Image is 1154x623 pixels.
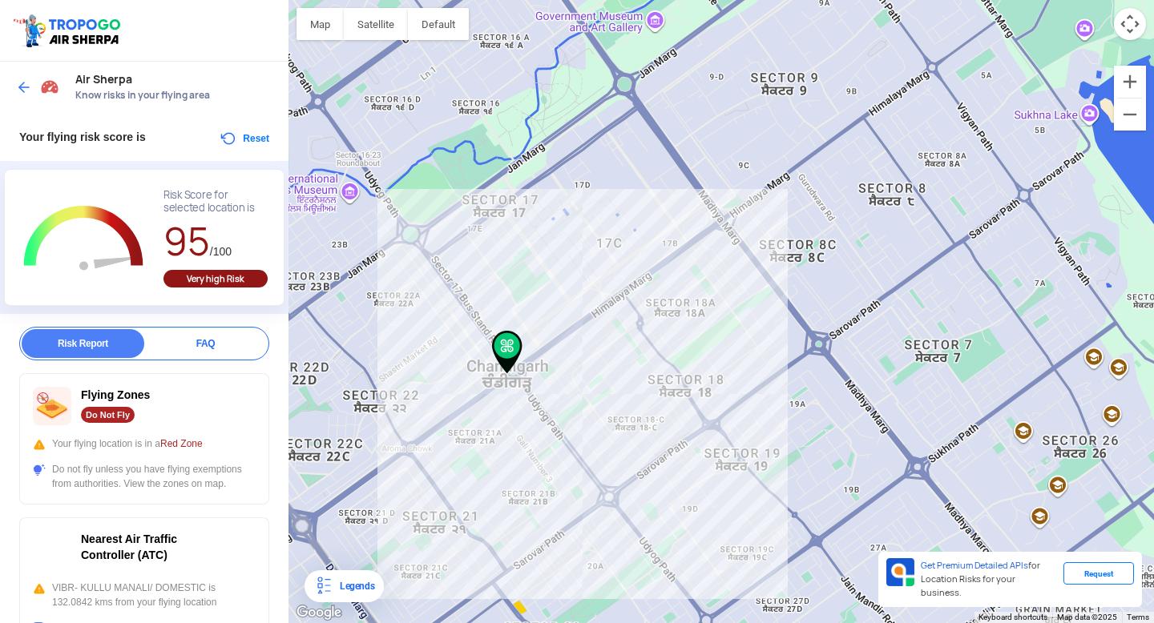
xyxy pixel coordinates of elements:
[81,388,150,401] span: Flying Zones
[19,131,146,143] span: Your flying risk score is
[210,245,232,258] span: /100
[160,438,203,449] span: Red Zone
[293,602,345,623] a: Open this area in Google Maps (opens a new window)
[75,73,272,86] span: Air Sherpa
[921,560,1028,571] span: Get Premium Detailed APIs
[33,387,71,425] img: ic_nofly.svg
[297,8,344,40] button: Show street map
[1114,8,1146,40] button: Map camera controls
[33,581,256,609] div: VIBR- KULLU MANALI/ DOMESTIC is 132.0842 kms from your flying location
[33,462,256,491] div: Do not fly unless you have flying exemptions from authorities. View the zones on map.
[1127,613,1149,621] a: Terms
[33,531,71,569] img: ic_atc.svg
[1063,562,1134,585] div: Request
[293,602,345,623] img: Google
[33,436,256,451] div: Your flying location is in a
[219,129,269,148] button: Reset
[314,577,333,596] img: Legends
[1057,613,1117,621] span: Map data ©2025
[163,216,210,267] span: 95
[163,189,268,215] div: Risk Score for selected location is
[1114,66,1146,98] button: Zoom in
[886,558,914,586] img: Premium APIs
[81,407,135,423] div: Do Not Fly
[914,558,1063,601] div: for Location Risks for your business.
[163,270,268,287] div: Very high Risk
[17,189,151,289] g: Chart
[40,77,59,96] img: Risk Scores
[16,79,32,95] img: ic_arrow_back_blue.svg
[978,612,1047,623] button: Keyboard shortcuts
[144,329,267,358] div: FAQ
[1114,98,1146,131] button: Zoom out
[344,8,408,40] button: Show satellite imagery
[12,12,126,49] img: ic_tgdronemaps.svg
[75,89,272,102] span: Know risks in your flying area
[333,577,374,596] div: Legends
[81,533,177,561] span: Nearest Air Traffic Controller (ATC)
[22,329,144,358] div: Risk Report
